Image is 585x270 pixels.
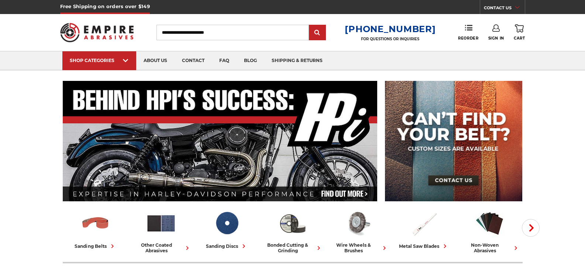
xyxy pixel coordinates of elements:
span: Sign In [488,36,504,41]
img: Metal Saw Blades [409,208,439,239]
p: FOR QUESTIONS OR INQUIRIES [345,37,436,41]
a: other coated abrasives [131,208,191,253]
a: CONTACT US [484,4,525,14]
img: promo banner for custom belts. [385,81,522,201]
div: SHOP CATEGORIES [70,58,129,63]
a: metal saw blades [394,208,454,250]
a: sanding belts [66,208,125,250]
a: Reorder [458,24,478,40]
div: sanding discs [206,242,248,250]
img: Bonded Cutting & Grinding [277,208,308,239]
div: bonded cutting & grinding [263,242,323,253]
img: Empire Abrasives [60,18,134,47]
div: other coated abrasives [131,242,191,253]
a: faq [212,51,237,70]
div: metal saw blades [399,242,449,250]
div: wire wheels & brushes [328,242,388,253]
div: sanding belts [75,242,116,250]
a: bonded cutting & grinding [263,208,323,253]
img: Sanding Discs [211,208,242,239]
a: contact [175,51,212,70]
img: Non-woven Abrasives [474,208,505,239]
a: non-woven abrasives [460,208,520,253]
img: Other Coated Abrasives [146,208,176,239]
img: Sanding Belts [80,208,111,239]
a: blog [237,51,264,70]
a: sanding discs [197,208,257,250]
input: Submit [310,25,325,40]
a: about us [136,51,175,70]
span: Reorder [458,36,478,41]
span: Cart [514,36,525,41]
img: Banner for an interview featuring Horsepower Inc who makes Harley performance upgrades featured o... [63,81,378,201]
a: Cart [514,24,525,41]
div: non-woven abrasives [460,242,520,253]
button: Next [522,219,540,237]
a: wire wheels & brushes [328,208,388,253]
a: shipping & returns [264,51,330,70]
img: Wire Wheels & Brushes [343,208,374,239]
a: [PHONE_NUMBER] [345,24,436,34]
